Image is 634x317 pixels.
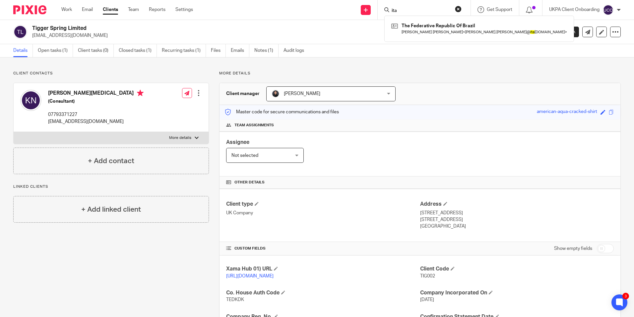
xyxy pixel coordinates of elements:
[420,223,614,230] p: [GEOGRAPHIC_DATA]
[78,44,114,57] a: Client tasks (0)
[226,289,420,296] h4: Co. House Auth Code
[420,265,614,272] h4: Client Code
[149,6,165,13] a: Reports
[175,6,193,13] a: Settings
[137,90,144,96] i: Primary
[226,274,274,278] a: [URL][DOMAIN_NAME]
[13,5,46,14] img: Pixie
[211,44,226,57] a: Files
[48,90,144,98] h4: [PERSON_NAME][MEDICAL_DATA]
[162,44,206,57] a: Recurring tasks (1)
[549,6,600,13] p: UKPA Client Onboarding
[226,140,249,145] span: Assignee
[226,210,420,216] p: UK Company
[420,297,434,302] span: [DATE]
[622,293,629,299] div: 3
[48,98,144,105] h5: (Consultant)
[61,6,72,13] a: Work
[420,216,614,223] p: [STREET_ADDRESS]
[169,135,191,141] p: More details
[48,111,144,118] p: 07793371227
[38,44,73,57] a: Open tasks (1)
[13,71,209,76] p: Client contacts
[226,297,244,302] span: TEDKDK
[420,289,614,296] h4: Company Incorporated On
[32,25,431,32] h2: Tigger Spring Limited
[48,118,144,125] p: [EMAIL_ADDRESS][DOMAIN_NAME]
[20,90,41,111] img: svg%3E
[391,8,451,14] input: Search
[231,153,258,158] span: Not selected
[219,71,621,76] p: More details
[119,44,157,57] a: Closed tasks (1)
[554,245,592,252] label: Show empty fields
[284,91,320,96] span: [PERSON_NAME]
[13,184,209,189] p: Linked clients
[128,6,139,13] a: Team
[224,109,339,115] p: Master code for secure communications and files
[226,201,420,208] h4: Client type
[284,44,309,57] a: Audit logs
[420,210,614,216] p: [STREET_ADDRESS]
[226,265,420,272] h4: Xama Hub 01) URL
[13,44,33,57] a: Details
[455,6,462,12] button: Clear
[231,44,249,57] a: Emails
[32,32,531,39] p: [EMAIL_ADDRESS][DOMAIN_NAME]
[254,44,279,57] a: Notes (1)
[420,201,614,208] h4: Address
[226,246,420,251] h4: CUSTOM FIELDS
[103,6,118,13] a: Clients
[603,5,613,15] img: svg%3E
[82,6,93,13] a: Email
[81,204,141,215] h4: + Add linked client
[420,274,435,278] span: TIG002
[13,25,27,39] img: svg%3E
[272,90,280,98] img: My%20Photo.jpg
[234,180,265,185] span: Other details
[88,156,134,166] h4: + Add contact
[226,90,260,97] h3: Client manager
[537,108,597,116] div: american-aqua-cracked-shirt
[234,123,274,128] span: Team assignments
[487,7,512,12] span: Get Support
